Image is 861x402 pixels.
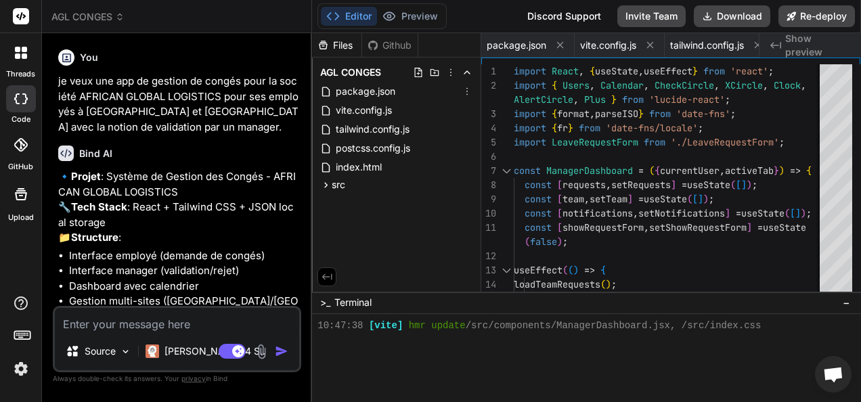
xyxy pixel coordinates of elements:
[590,193,627,205] span: setTeam
[557,122,568,134] span: fr
[606,179,611,191] span: ,
[514,93,573,106] span: AlertCircle
[638,108,644,120] span: }
[584,193,590,205] span: ,
[703,65,725,77] span: from
[320,296,330,309] span: >_
[584,264,595,276] span: =>
[514,136,546,148] span: import
[611,179,671,191] span: setRequests
[481,263,496,277] div: 13
[562,264,568,276] span: (
[774,79,801,91] span: Clock
[736,207,741,219] span: =
[557,221,562,233] span: [
[481,107,496,121] div: 3
[557,179,562,191] span: [
[312,39,361,52] div: Files
[487,39,546,52] span: package.json
[763,221,806,233] span: useState
[317,319,363,332] span: 10:47:38
[481,178,496,192] div: 8
[725,164,774,177] span: activeTab
[573,93,579,106] span: ,
[321,7,377,26] button: Editor
[725,79,763,91] span: XCircle
[709,193,714,205] span: ;
[600,278,606,290] span: (
[514,108,546,120] span: import
[481,277,496,292] div: 14
[638,164,644,177] span: =
[676,108,730,120] span: 'date-fns'
[644,136,665,148] span: from
[332,178,345,192] span: src
[409,319,466,332] span: hmr update
[369,319,403,332] span: [vite]
[514,122,546,134] span: import
[815,356,852,393] div: Ouvrir le chat
[757,221,763,233] span: =
[498,164,515,178] div: Click to collapse the range.
[80,51,98,64] h6: You
[741,179,747,191] span: ]
[334,102,393,118] span: vite.config.js
[768,65,774,77] span: ;
[580,39,636,52] span: vite.config.js
[120,346,131,357] img: Pick Models
[275,344,288,358] img: icon
[627,193,633,205] span: ]
[725,207,730,219] span: ]
[606,278,611,290] span: )
[568,122,573,134] span: }
[747,179,752,191] span: )
[8,161,33,173] label: GitHub
[8,212,34,223] label: Upload
[514,164,541,177] span: const
[595,108,638,120] span: parseISO
[85,344,116,358] p: Source
[146,344,159,358] img: Claude 4 Sonnet
[481,221,496,235] div: 11
[644,65,692,77] span: useEffect
[525,221,552,233] span: const
[552,65,579,77] span: React
[481,192,496,206] div: 9
[736,179,741,191] span: [
[481,206,496,221] div: 10
[69,263,299,279] li: Interface manager (validation/rejet)
[747,221,752,233] span: ]
[590,65,595,77] span: {
[557,236,562,248] span: )
[698,193,703,205] span: ]
[687,193,692,205] span: (
[58,169,299,246] p: 🔹 : Système de Gestion des Congés - AFRICAN GLOBAL LOGISTICS 🔧 : React + Tailwind CSS + JSON loca...
[334,140,412,156] span: postcss.config.js
[334,83,397,99] span: package.json
[562,236,568,248] span: ;
[573,264,579,276] span: )
[546,164,633,177] span: ManagerDashboard
[806,207,812,219] span: ;
[53,372,301,385] p: Always double-check its answers. Your in Bind
[843,296,850,309] span: −
[790,207,795,219] span: [
[181,374,206,382] span: privacy
[671,179,676,191] span: ]
[552,136,638,148] span: LeaveRequestForm
[481,150,496,164] div: 6
[557,108,590,120] span: format
[671,136,779,148] span: './LeaveRequestForm'
[481,64,496,79] div: 1
[778,5,855,27] button: Re-deploy
[752,179,757,191] span: ;
[9,357,32,380] img: settings
[568,264,573,276] span: (
[481,79,496,93] div: 2
[69,248,299,264] li: Interface employé (demande de congés)
[638,193,644,205] span: =
[562,207,633,219] span: notifications
[655,79,714,91] span: CheckCircle
[334,159,383,175] span: index.html
[785,32,850,59] span: Show preview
